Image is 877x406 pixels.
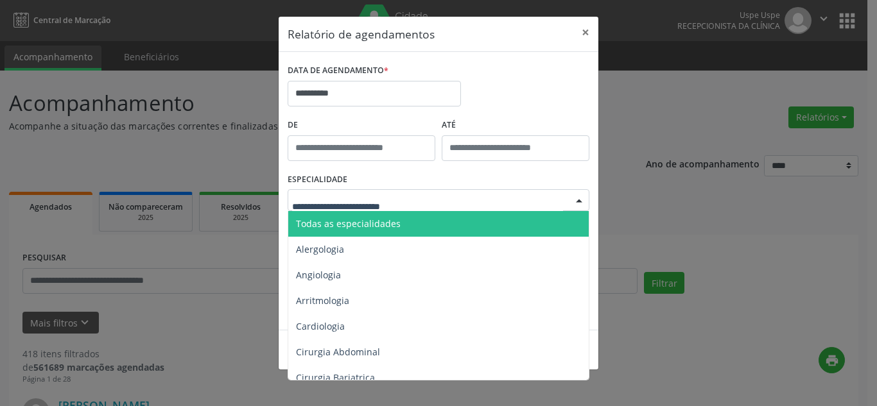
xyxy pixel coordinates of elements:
[296,269,341,281] span: Angiologia
[288,170,347,190] label: ESPECIALIDADE
[442,115,589,135] label: ATÉ
[288,26,435,42] h5: Relatório de agendamentos
[296,217,401,230] span: Todas as especialidades
[296,346,380,358] span: Cirurgia Abdominal
[296,243,344,255] span: Alergologia
[296,371,375,384] span: Cirurgia Bariatrica
[296,294,349,307] span: Arritmologia
[296,320,345,332] span: Cardiologia
[573,17,598,48] button: Close
[288,61,388,81] label: DATA DE AGENDAMENTO
[288,115,435,135] label: De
